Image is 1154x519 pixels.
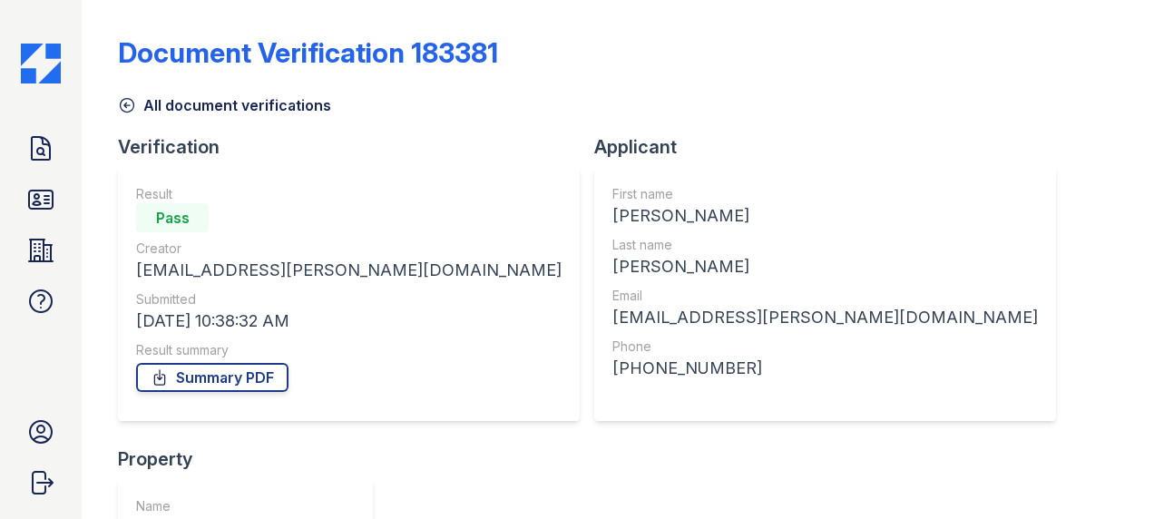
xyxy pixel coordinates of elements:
div: Pass [136,203,209,232]
div: Property [118,446,387,472]
div: Email [612,287,1038,305]
div: Verification [118,134,594,160]
div: Name [136,497,355,515]
div: Creator [136,240,562,258]
div: Submitted [136,290,562,308]
div: Phone [612,338,1038,356]
div: [EMAIL_ADDRESS][PERSON_NAME][DOMAIN_NAME] [136,258,562,283]
div: Applicant [594,134,1071,160]
div: Last name [612,236,1038,254]
div: Result summary [136,341,562,359]
div: [PERSON_NAME] [612,254,1038,279]
div: [PHONE_NUMBER] [612,356,1038,381]
div: Document Verification 183381 [118,36,498,69]
div: Result [136,185,562,203]
a: Summary PDF [136,363,288,392]
div: [PERSON_NAME] [612,203,1038,229]
img: CE_Icon_Blue-c292c112584629df590d857e76928e9f676e5b41ef8f769ba2f05ee15b207248.png [21,44,61,83]
div: First name [612,185,1038,203]
div: [EMAIL_ADDRESS][PERSON_NAME][DOMAIN_NAME] [612,305,1038,330]
a: All document verifications [118,94,331,116]
div: [DATE] 10:38:32 AM [136,308,562,334]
